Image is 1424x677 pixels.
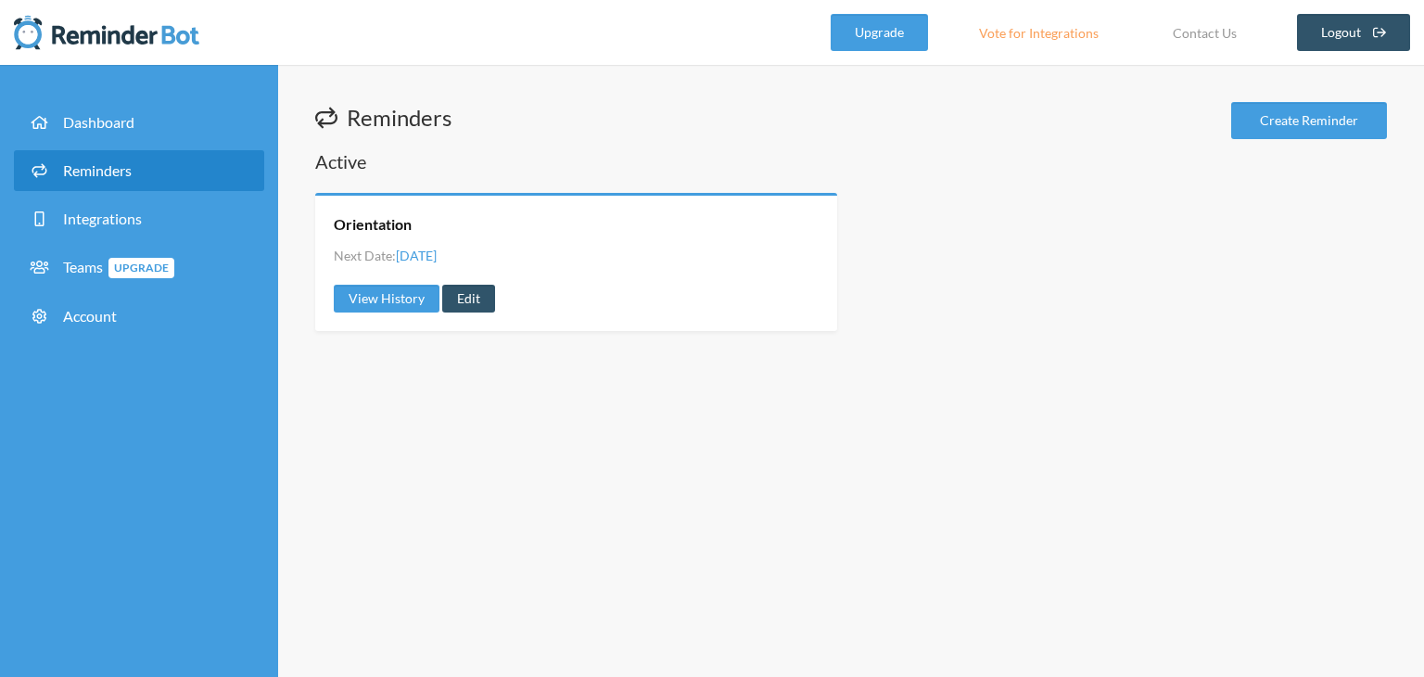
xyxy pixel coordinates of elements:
li: Next Date: [334,246,437,265]
span: Reminders [63,161,132,179]
h1: Reminders [315,102,451,134]
h2: Active [315,148,1387,174]
span: Account [63,307,117,325]
a: Integrations [14,198,264,239]
a: TeamsUpgrade [14,247,264,288]
a: Vote for Integrations [956,14,1122,51]
span: Teams [63,258,174,275]
a: Edit [442,285,495,313]
a: Contact Us [1150,14,1260,51]
img: Reminder Bot [14,14,199,51]
span: Upgrade [108,258,174,278]
a: Account [14,296,264,337]
span: [DATE] [396,248,437,263]
a: Create Reminder [1231,102,1387,139]
a: View History [334,285,439,313]
span: Integrations [63,210,142,227]
span: Dashboard [63,113,134,131]
a: Upgrade [831,14,928,51]
a: Logout [1297,14,1411,51]
a: Orientation [334,214,412,235]
a: Reminders [14,150,264,191]
a: Dashboard [14,102,264,143]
